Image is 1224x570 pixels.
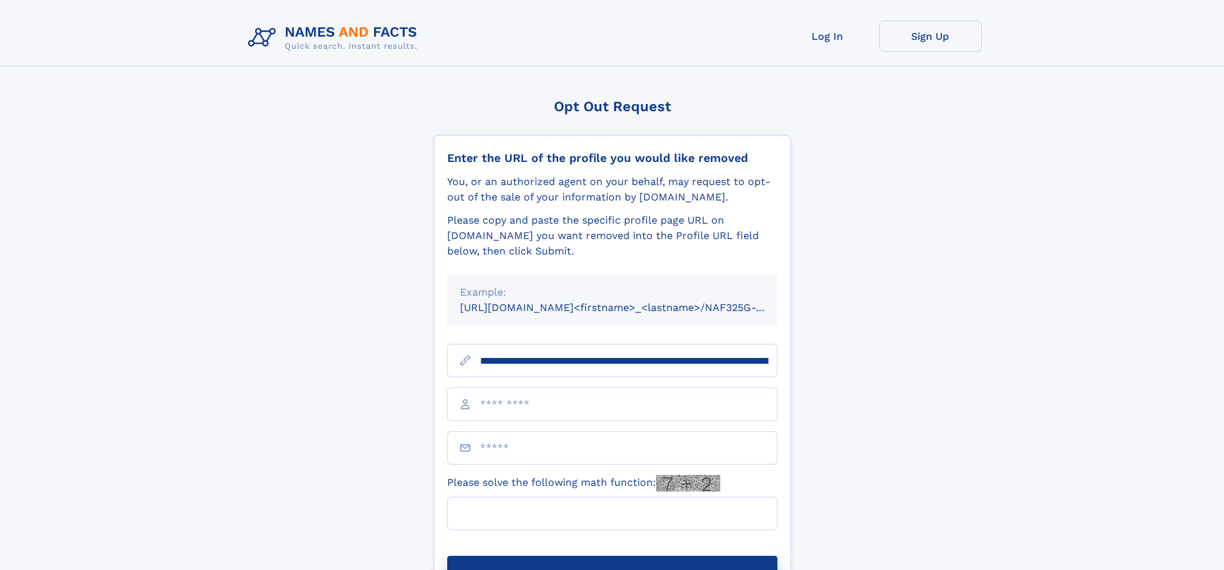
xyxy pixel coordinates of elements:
[447,475,720,492] label: Please solve the following math function:
[776,21,879,52] a: Log In
[447,174,777,205] div: You, or an authorized agent on your behalf, may request to opt-out of the sale of your informatio...
[460,301,802,314] small: [URL][DOMAIN_NAME]<firstname>_<lastname>/NAF325G-xxxxxxxx
[447,213,777,259] div: Please copy and paste the specific profile page URL on [DOMAIN_NAME] you want removed into the Pr...
[434,98,791,114] div: Opt Out Request
[460,285,765,300] div: Example:
[243,21,428,55] img: Logo Names and Facts
[447,151,777,165] div: Enter the URL of the profile you would like removed
[879,21,982,52] a: Sign Up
